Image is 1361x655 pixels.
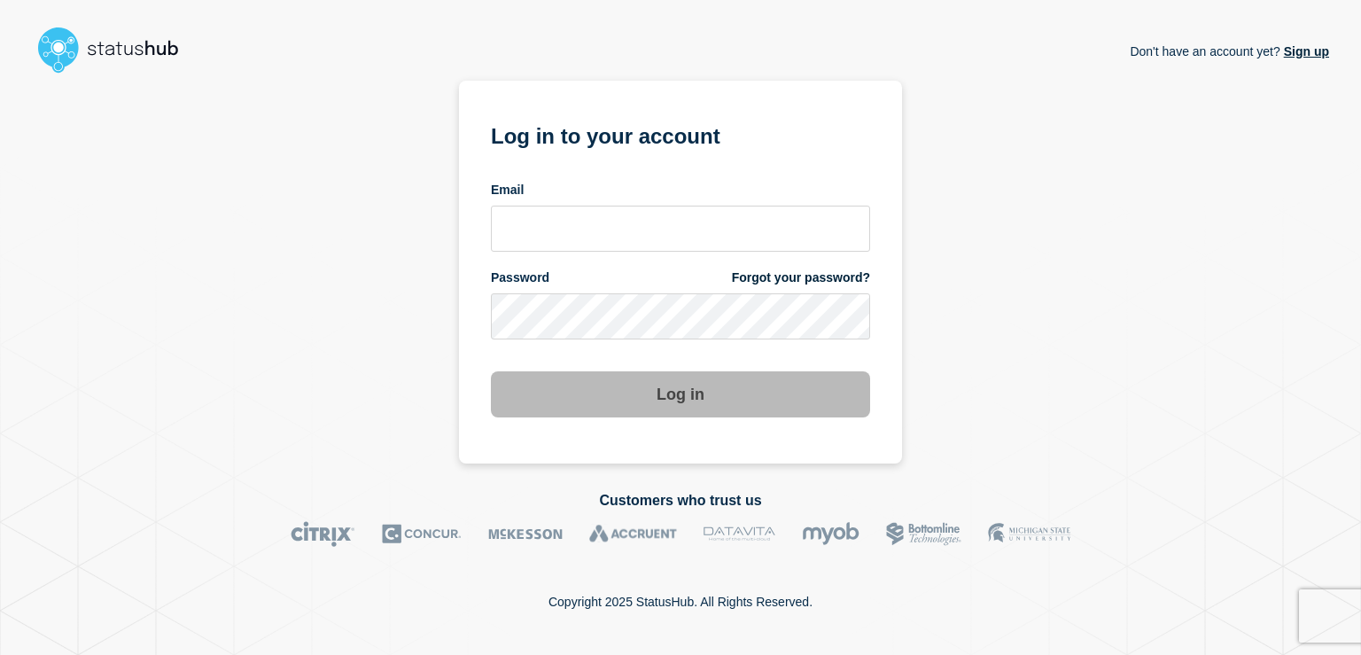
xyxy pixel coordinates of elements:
[704,521,775,547] img: DataVita logo
[732,269,870,286] a: Forgot your password?
[1130,30,1329,73] p: Don't have an account yet?
[988,521,1070,547] img: MSU logo
[491,182,524,199] span: Email
[488,521,563,547] img: McKesson logo
[491,118,870,151] h1: Log in to your account
[491,371,870,417] button: Log in
[802,521,859,547] img: myob logo
[382,521,462,547] img: Concur logo
[491,269,549,286] span: Password
[491,206,870,252] input: email input
[32,493,1329,509] h2: Customers who trust us
[886,521,961,547] img: Bottomline logo
[548,595,813,609] p: Copyright 2025 StatusHub. All Rights Reserved.
[291,521,355,547] img: Citrix logo
[589,521,677,547] img: Accruent logo
[1280,44,1329,58] a: Sign up
[491,293,870,339] input: password input
[32,21,200,78] img: StatusHub logo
